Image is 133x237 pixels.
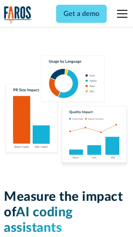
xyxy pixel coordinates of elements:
img: Logo of the analytics and reporting company Faros. [4,6,32,24]
a: home [4,6,32,24]
span: AI coding assistants [4,206,73,234]
img: Charts tracking GitHub Copilot's usage and impact on velocity and quality [4,55,129,168]
h1: Measure the impact of [4,189,129,236]
div: menu [112,3,129,24]
a: Get a demo [56,5,107,23]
